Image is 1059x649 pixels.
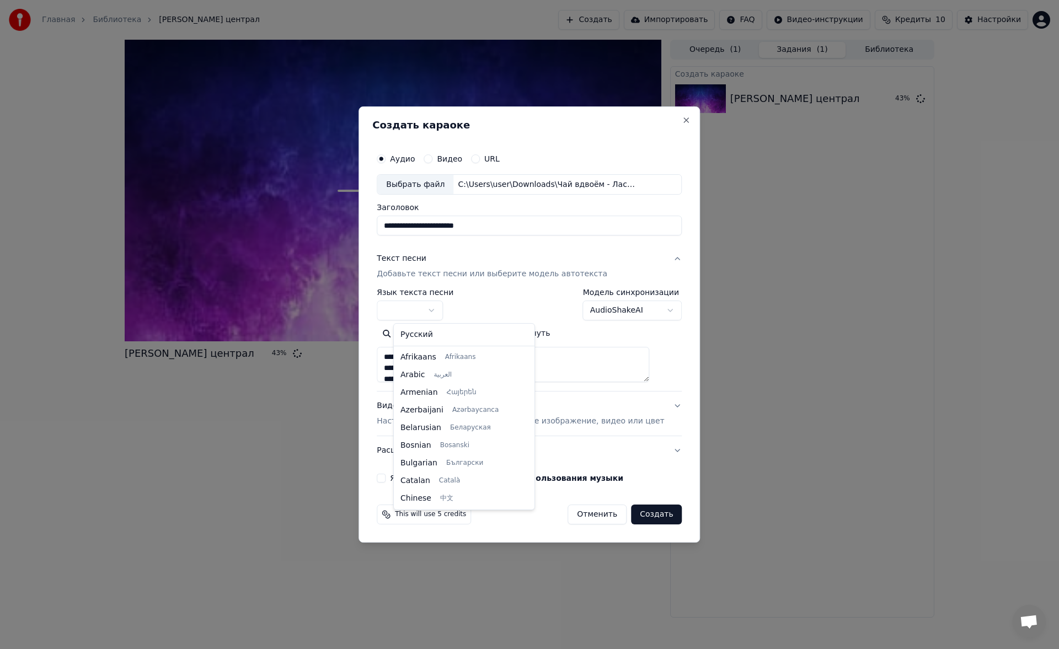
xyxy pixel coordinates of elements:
span: العربية [434,371,452,379]
span: Azərbaycanca [452,406,499,415]
span: 中文 [440,494,453,503]
span: Bulgarian [400,458,437,469]
span: Հայերեն [447,388,477,397]
span: Беларуская [450,423,491,432]
span: Chinese [400,493,431,504]
span: Azerbaijani [400,405,443,416]
span: Bosanski [440,441,469,450]
span: Català [439,476,460,485]
span: Bosnian [400,440,431,451]
span: Catalan [400,475,430,486]
span: Armenian [400,387,438,398]
span: Arabic [400,369,425,380]
span: Български [446,459,483,468]
span: Afrikaans [400,352,436,363]
span: Русский [400,329,433,340]
span: Belarusian [400,422,441,433]
span: Afrikaans [445,353,476,362]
